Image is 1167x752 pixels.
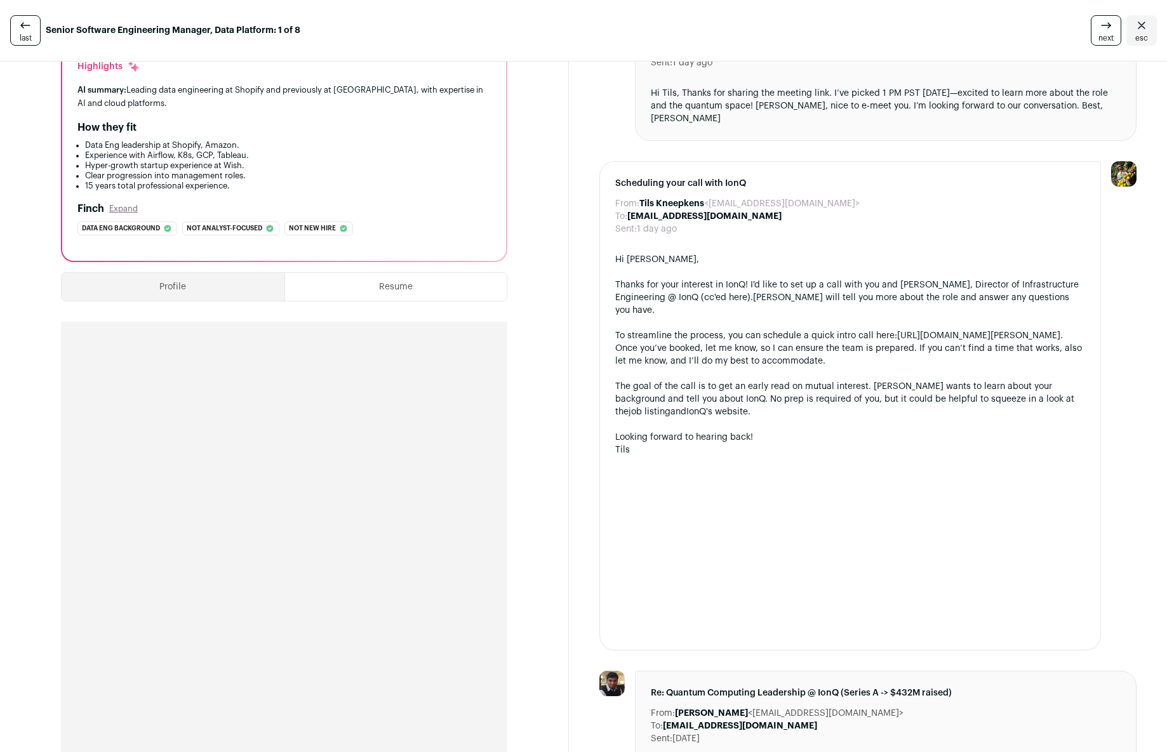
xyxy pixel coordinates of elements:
b: [EMAIL_ADDRESS][DOMAIN_NAME] [663,722,817,730]
h2: Finch [77,201,104,216]
span: [PERSON_NAME] will tell you more about the role and answer any questions you have. [615,293,1069,315]
span: Not new hire [289,222,336,235]
button: Expand [109,204,138,214]
img: 6689865-medium_jpg [1111,161,1137,187]
span: AI summary: [77,86,126,94]
b: Tils Kneepkens [639,199,704,208]
span: esc [1135,33,1148,43]
dt: To: [615,210,627,223]
li: Clear progression into management roles. [85,171,491,181]
a: last [10,15,41,46]
li: Experience with Airflow, K8s, GCP, Tableau. [85,150,491,161]
h2: How they fit [77,120,137,135]
span: Scheduling your call with IonQ [615,177,1085,190]
dd: <[EMAIL_ADDRESS][DOMAIN_NAME]> [639,197,860,210]
dt: Sent: [651,732,672,745]
li: 15 years total professional experience. [85,181,491,191]
span: last [20,33,32,43]
div: The goal of the call is to get an early read on mutual interest. [PERSON_NAME] wants to learn abo... [615,380,1085,418]
dt: Sent: [615,223,637,235]
div: Thanks for your interest in IonQ! I'd like to set up a call with you and [PERSON_NAME], Director ... [615,279,1085,317]
dd: 1 day ago [672,56,712,69]
li: Hyper-growth startup experience at Wish. [85,161,491,171]
div: Highlights [77,60,140,73]
span: Data eng background [82,222,160,235]
span: Re: Quantum Computing Leadership @ IonQ (Series A -> $432M raised) [651,687,1121,699]
div: Hi Tils, Thanks for sharing the meeting link. I’ve picked 1 PM PST [DATE]—excited to learn more a... [651,87,1121,125]
div: Leading data engineering at Shopify and previously at [GEOGRAPHIC_DATA], with expertise in AI and... [77,83,491,110]
a: IonQ's website [686,407,748,416]
li: Data Eng leadership at Shopify, Amazon. [85,140,491,150]
span: next [1098,33,1114,43]
dt: To: [651,720,663,732]
a: [URL][DOMAIN_NAME][PERSON_NAME] [897,331,1060,340]
div: Looking forward to hearing back! [615,431,1085,444]
button: Resume [285,273,507,301]
dd: 1 day ago [637,223,677,235]
div: Tils [615,444,1085,456]
a: Close [1126,15,1157,46]
span: Not analyst-focused [187,222,262,235]
b: [PERSON_NAME] [675,709,748,718]
div: Hi [PERSON_NAME], [615,253,1085,266]
dt: Sent: [651,56,672,69]
dt: From: [651,707,675,720]
a: next [1091,15,1121,46]
img: a974c7721e372c28627250af5627a4b284f27f9feafc4903b180bd062c29de98.jpg [599,671,625,696]
a: job listing [629,407,670,416]
strong: Senior Software Engineering Manager, Data Platform: 1 of 8 [46,24,300,37]
button: Profile [62,273,284,301]
b: [EMAIL_ADDRESS][DOMAIN_NAME] [627,212,782,221]
dd: <[EMAIL_ADDRESS][DOMAIN_NAME]> [675,707,904,720]
dd: [DATE] [672,732,700,745]
dt: From: [615,197,639,210]
div: To streamline the process, you can schedule a quick intro call here: . Once you’ve booked, let me... [615,329,1085,367]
